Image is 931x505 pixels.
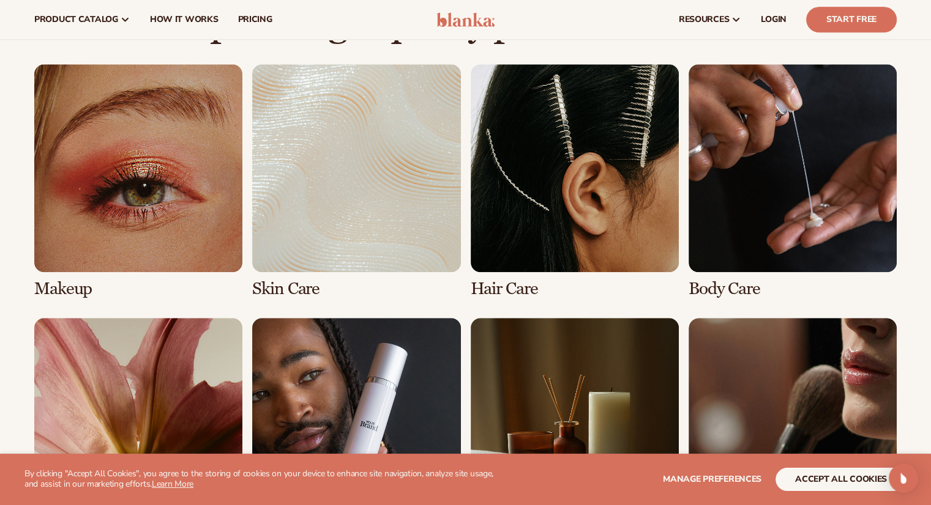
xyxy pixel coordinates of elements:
[471,279,679,298] h3: Hair Care
[237,15,272,24] span: pricing
[252,64,460,298] div: 2 / 8
[689,64,897,298] div: 4 / 8
[34,15,118,24] span: product catalog
[152,478,193,490] a: Learn More
[24,469,507,490] p: By clicking "Accept All Cookies", you agree to the storing of cookies on your device to enhance s...
[471,64,679,298] div: 3 / 8
[776,468,907,491] button: accept all cookies
[34,3,897,44] h2: Explore high-quality product formulas
[889,463,918,493] div: Open Intercom Messenger
[34,64,242,298] div: 1 / 8
[436,12,495,27] img: logo
[761,15,787,24] span: LOGIN
[252,279,460,298] h3: Skin Care
[663,473,761,485] span: Manage preferences
[150,15,219,24] span: How It Works
[679,15,729,24] span: resources
[689,279,897,298] h3: Body Care
[806,7,897,32] a: Start Free
[34,279,242,298] h3: Makeup
[663,468,761,491] button: Manage preferences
